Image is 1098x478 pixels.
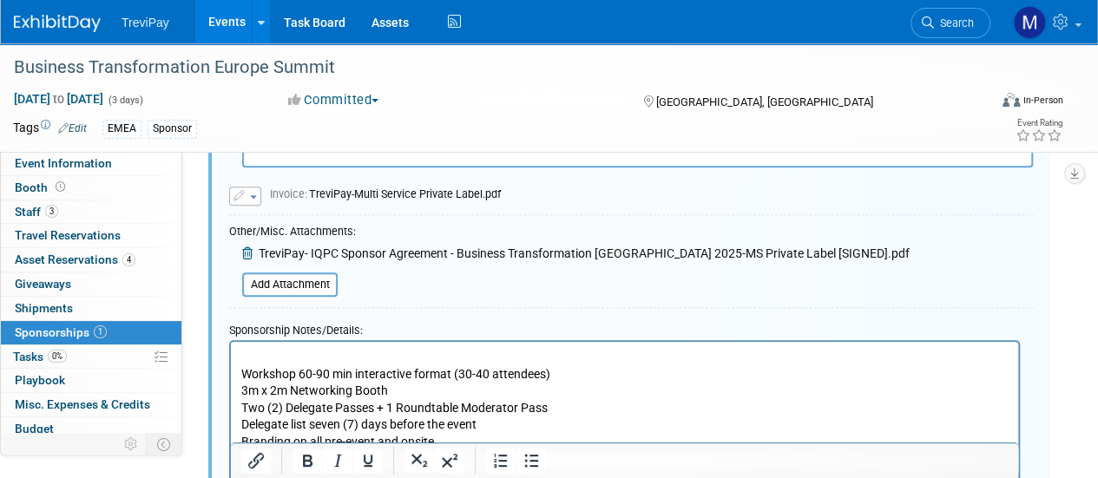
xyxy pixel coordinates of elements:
div: Sponsor [148,120,197,138]
button: Superscript [435,449,464,473]
div: Event Format [910,90,1063,116]
button: Committed [282,91,385,109]
td: Personalize Event Tab Strip [116,433,147,455]
button: Bullet list [516,449,546,473]
span: Tasks [13,350,67,363]
span: TreviPay-Multi Service Private Label.pdf [270,187,501,200]
body: Rich Text Area. Press ALT-0 for help. [10,7,779,381]
div: Event Rating [1016,119,1062,128]
a: Edit [58,122,87,134]
a: Budget [1,417,181,441]
img: Maiia Khasina [1013,6,1046,39]
a: Playbook [1,369,181,392]
div: Other/Misc. Attachments: [229,224,910,244]
span: Booth not reserved yet [52,180,69,193]
span: 1 [94,325,107,338]
div: Sponsorship Notes/Details: [229,315,1020,340]
a: Misc. Expenses & Credits [1,393,181,416]
span: Staff [15,205,58,219]
span: 4 [122,253,135,266]
span: 3 [45,205,58,218]
div: EMEA [102,120,141,138]
td: Toggle Event Tabs [147,433,182,455]
span: [DATE] [DATE] [13,91,104,107]
button: Numbered list [486,449,516,473]
span: TreviPay [122,16,169,29]
button: Insert/edit link [241,449,271,473]
span: Shipments [15,301,73,315]
button: Underline [353,449,383,473]
span: Misc. Expenses & Credits [15,397,150,411]
button: Italic [323,449,352,473]
span: Asset Reservations [15,252,135,266]
button: Subscript [404,449,434,473]
img: ExhibitDay [14,15,101,32]
a: Tasks0% [1,345,181,369]
a: Travel Reservations [1,224,181,247]
button: Bold [293,449,322,473]
span: Event Information [15,156,112,170]
a: Event Information [1,152,181,175]
span: (3 days) [107,95,143,106]
div: Business Transformation Europe Summit [8,52,974,83]
span: 0% [48,350,67,363]
a: Sponsorships1 [1,321,181,344]
a: Giveaways [1,272,181,296]
span: Giveaways [15,277,71,291]
a: Staff3 [1,200,181,224]
span: Travel Reservations [15,228,121,242]
span: TreviPay- IQPC Sponsor Agreement - Business Transformation [GEOGRAPHIC_DATA] 2025-MS Private Labe... [259,246,910,260]
span: Invoice: [270,187,309,200]
div: In-Person [1022,94,1063,107]
span: to [50,92,67,106]
img: Format-Inperson.png [1003,93,1020,107]
a: Business Transformation Summit Workshop [10,212,247,226]
span: Booth [15,180,69,194]
span: Sponsorships [15,325,107,339]
a: Booth [1,176,181,200]
span: Search [934,16,974,29]
b: Bronze sponsorship: [10,246,123,259]
a: Shipments [1,297,181,320]
span: [GEOGRAPHIC_DATA], [GEOGRAPHIC_DATA] [655,95,872,108]
a: Asset Reservations4 [1,248,181,272]
td: Tags [13,119,87,139]
span: Budget [15,422,54,435]
a: Search [911,8,990,38]
p: Workshop 60-90 min interactive format (30-40 attendees) 3m x 2m Networking Booth Two (2) Delegate... [10,24,778,381]
span: Playbook [15,373,65,387]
